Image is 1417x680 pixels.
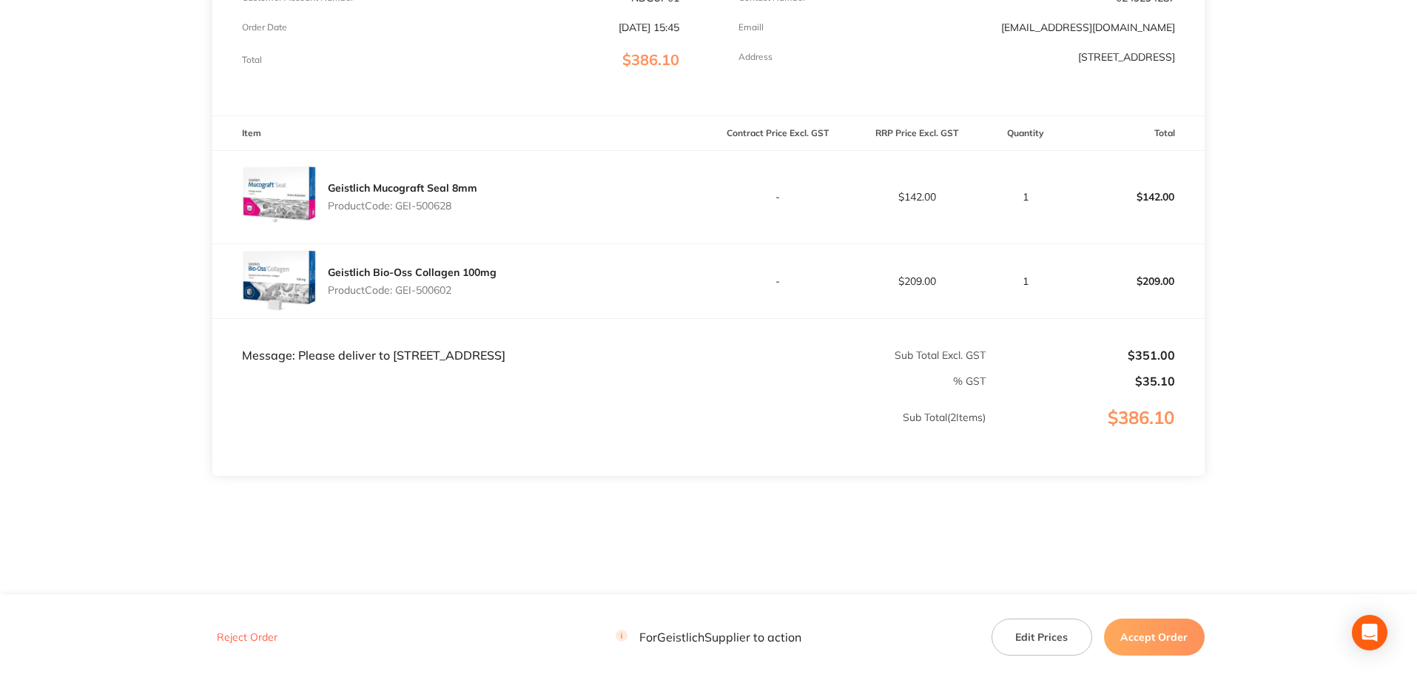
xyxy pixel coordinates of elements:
[212,116,708,151] th: Item
[738,22,764,33] p: Emaill
[328,200,477,212] p: Product Code: GEI-500628
[242,151,316,243] img: ZnFnZGV4dQ
[1001,21,1175,34] a: [EMAIL_ADDRESS][DOMAIN_NAME]
[992,619,1092,656] button: Edit Prices
[710,349,986,361] p: Sub Total Excl. GST
[616,630,801,644] p: For Geistlich Supplier to action
[242,55,262,65] p: Total
[213,411,986,453] p: Sub Total ( 2 Items)
[1066,179,1204,215] p: $142.00
[212,630,282,644] button: Reject Order
[848,275,986,287] p: $209.00
[1352,615,1387,650] div: Open Intercom Messenger
[1066,263,1204,299] p: $209.00
[242,244,316,318] img: M2ZyajVxeg
[1066,116,1205,151] th: Total
[1078,51,1175,63] p: [STREET_ADDRESS]
[242,22,287,33] p: Order Date
[619,21,679,33] p: [DATE] 15:45
[987,275,1065,287] p: 1
[848,191,986,203] p: $142.00
[710,275,847,287] p: -
[1104,619,1205,656] button: Accept Order
[622,50,679,69] span: $386.10
[738,52,773,62] p: Address
[847,116,986,151] th: RRP Price Excl. GST
[987,408,1204,458] p: $386.10
[987,374,1175,388] p: $35.10
[986,116,1066,151] th: Quantity
[987,349,1175,362] p: $351.00
[328,284,497,296] p: Product Code: GEI-500602
[709,116,848,151] th: Contract Price Excl. GST
[213,375,986,387] p: % GST
[710,191,847,203] p: -
[328,181,477,195] a: Geistlich Mucograft Seal 8mm
[212,318,708,363] td: Message: Please deliver to [STREET_ADDRESS]
[328,266,497,279] a: Geistlich Bio-Oss Collagen 100mg
[987,191,1065,203] p: 1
